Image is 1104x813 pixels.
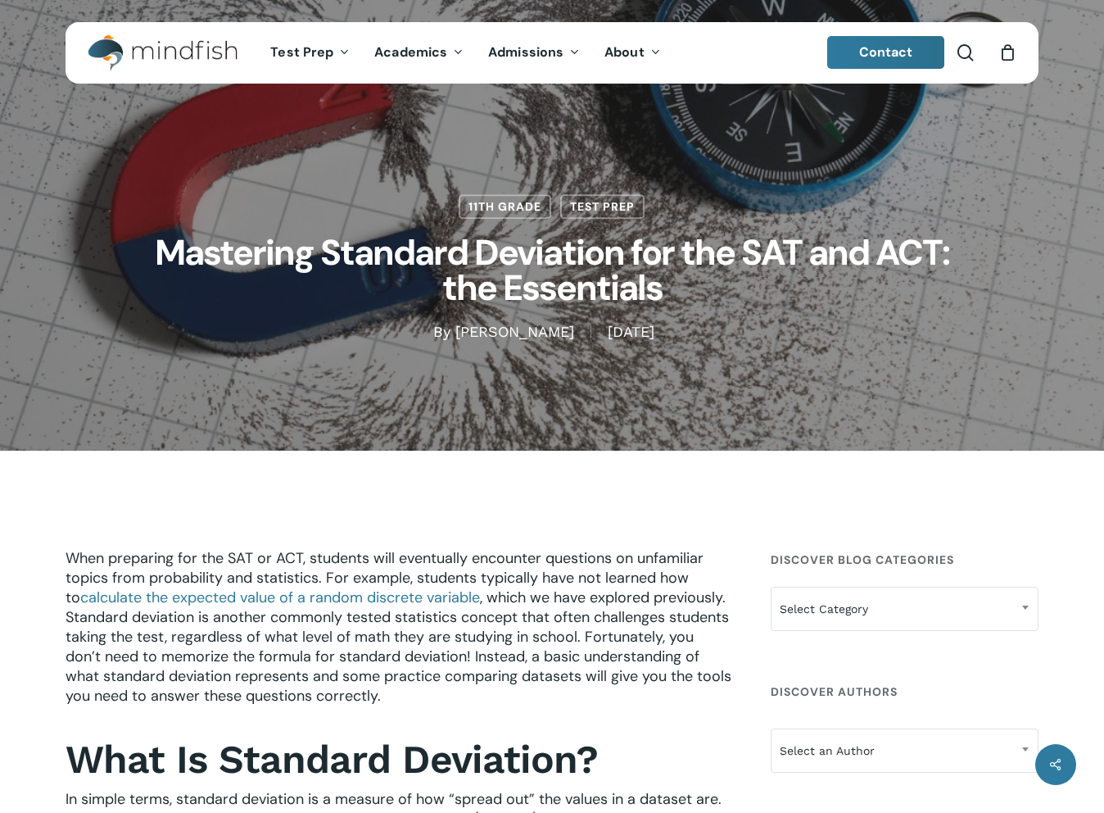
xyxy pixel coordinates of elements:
[590,327,671,338] span: [DATE]
[455,324,574,341] a: [PERSON_NAME]
[771,545,1038,575] h4: Discover Blog Categories
[66,22,1038,84] header: Main Menu
[560,194,645,219] a: Test Prep
[771,734,1038,768] span: Select an Author
[771,587,1038,631] span: Select Category
[258,22,672,84] nav: Main Menu
[771,729,1038,773] span: Select an Author
[270,43,333,61] span: Test Prep
[604,43,645,61] span: About
[771,592,1038,626] span: Select Category
[592,46,673,60] a: About
[258,46,362,60] a: Test Prep
[66,588,731,706] span: , which we have explored previously. Standard deviation is another commonly tested statistics con...
[362,46,476,60] a: Academics
[459,194,551,219] a: 11th Grade
[476,46,592,60] a: Admissions
[827,36,945,69] a: Contact
[143,219,961,322] h1: Mastering Standard Deviation for the SAT and ACT: the Essentials
[80,588,480,607] a: calculate the expected value of a random discrete variable
[374,43,447,61] span: Academics
[66,736,598,783] b: What Is Standard Deviation?
[66,548,704,607] span: When preparing for the SAT or ACT, students will eventually encounter questions on unfamiliar top...
[433,327,450,338] span: By
[771,677,1038,706] h4: Discover Authors
[859,43,913,61] span: Contact
[488,43,563,61] span: Admissions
